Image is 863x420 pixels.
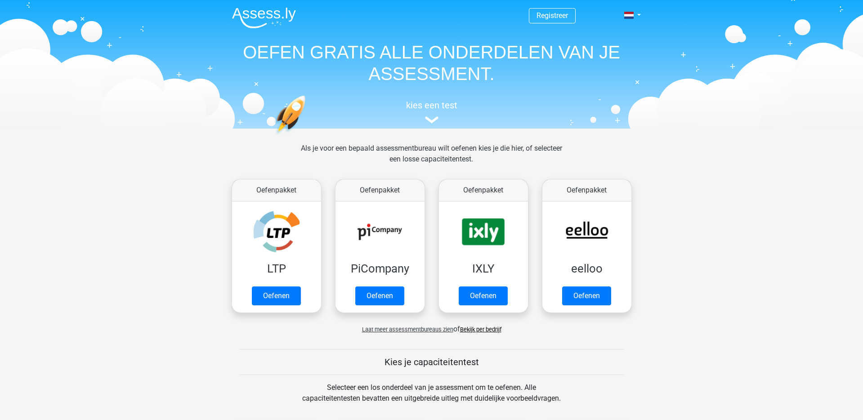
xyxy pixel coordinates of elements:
[225,41,639,85] h1: OEFEN GRATIS ALLE ONDERDELEN VAN JE ASSESSMENT.
[459,286,508,305] a: Oefenen
[274,95,340,177] img: oefenen
[425,116,438,123] img: assessment
[240,357,624,367] h5: Kies je capaciteitentest
[294,143,569,175] div: Als je voor een bepaald assessmentbureau wilt oefenen kies je die hier, of selecteer een losse ca...
[225,317,639,335] div: of
[225,100,639,111] h5: kies een test
[562,286,611,305] a: Oefenen
[460,326,501,333] a: Bekijk per bedrijf
[225,100,639,124] a: kies een test
[252,286,301,305] a: Oefenen
[232,7,296,28] img: Assessly
[355,286,404,305] a: Oefenen
[294,382,569,415] div: Selecteer een los onderdeel van je assessment om te oefenen. Alle capaciteitentesten bevatten een...
[537,11,568,20] a: Registreer
[362,326,453,333] span: Laat meer assessmentbureaus zien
